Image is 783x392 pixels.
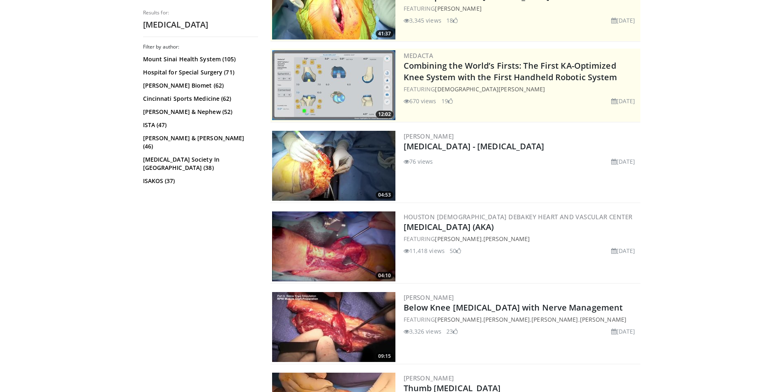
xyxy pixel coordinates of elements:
a: [PERSON_NAME] & [PERSON_NAME] (46) [143,134,256,151]
a: Hospital for Special Surgery (71) [143,68,256,77]
span: 04:53 [376,191,393,199]
a: 04:53 [272,131,395,201]
span: 04:10 [376,272,393,279]
a: ISAKOS (37) [143,177,256,185]
a: Cincinnati Sports Medicine (62) [143,95,256,103]
a: [MEDICAL_DATA] - [MEDICAL_DATA] [404,141,545,152]
a: [PERSON_NAME] Biomet (62) [143,81,256,90]
h2: [MEDICAL_DATA] [143,19,258,30]
a: [PERSON_NAME] [435,5,481,12]
a: Medacta [404,51,434,60]
h3: Filter by author: [143,44,258,50]
a: 12:02 [272,50,395,120]
li: [DATE] [611,246,635,255]
a: [PERSON_NAME] & Nephew (52) [143,108,256,116]
span: 41:37 [376,30,393,37]
div: FEATURING [404,4,639,13]
li: [DATE] [611,97,635,105]
a: Houston [DEMOGRAPHIC_DATA] DeBakey Heart and Vascular Center [404,213,633,221]
a: ISTA (47) [143,121,256,129]
li: 3,326 views [404,327,441,336]
span: 12:02 [376,111,393,118]
li: 11,418 views [404,246,445,255]
a: 04:10 [272,211,395,281]
li: 3,345 views [404,16,441,25]
li: 76 views [404,157,433,166]
a: [MEDICAL_DATA] Society In [GEOGRAPHIC_DATA] (38) [143,155,256,172]
img: aaf1b7f9-f888-4d9f-a252-3ca059a0bd02.300x170_q85_crop-smart_upscale.jpg [272,50,395,120]
a: [PERSON_NAME] [404,293,454,302]
a: [PERSON_NAME] [483,315,530,323]
span: 09:15 [376,353,393,360]
img: dd278d4f-be59-4607-9cdd-c9a8ebe87039.300x170_q85_crop-smart_upscale.jpg [272,211,395,281]
a: [PERSON_NAME] [435,315,481,323]
li: 19 [441,97,453,105]
a: [DEMOGRAPHIC_DATA][PERSON_NAME] [435,85,545,93]
a: [PERSON_NAME] [404,374,454,382]
p: Results for: [143,9,258,16]
li: [DATE] [611,157,635,166]
div: FEATURING , , , [404,315,639,324]
div: FEATURING , [404,234,639,243]
li: [DATE] [611,16,635,25]
img: 4075178f-0485-4c93-bf7a-dd164c9bddd9.300x170_q85_crop-smart_upscale.jpg [272,292,395,362]
a: 09:15 [272,292,395,362]
a: [PERSON_NAME] [580,315,626,323]
a: [PERSON_NAME] [483,235,530,243]
img: a65d029b-de48-4001-97d6-ae5cb8ed2e9f.300x170_q85_crop-smart_upscale.jpg [272,131,395,201]
a: [PERSON_NAME] [435,235,481,243]
a: Combining the World’s Firsts: The First KA-Optimized Knee System with the First Handheld Robotic ... [404,60,617,83]
li: [DATE] [611,327,635,336]
li: 18 [446,16,458,25]
a: [MEDICAL_DATA] (AKA) [404,221,494,232]
li: 50 [450,246,461,255]
a: [PERSON_NAME] [531,315,578,323]
a: Below Knee [MEDICAL_DATA] with Nerve Management [404,302,623,313]
div: FEATURING [404,85,639,93]
a: [PERSON_NAME] [404,132,454,140]
li: 23 [446,327,458,336]
a: Mount Sinai Health System (105) [143,55,256,63]
li: 670 views [404,97,437,105]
